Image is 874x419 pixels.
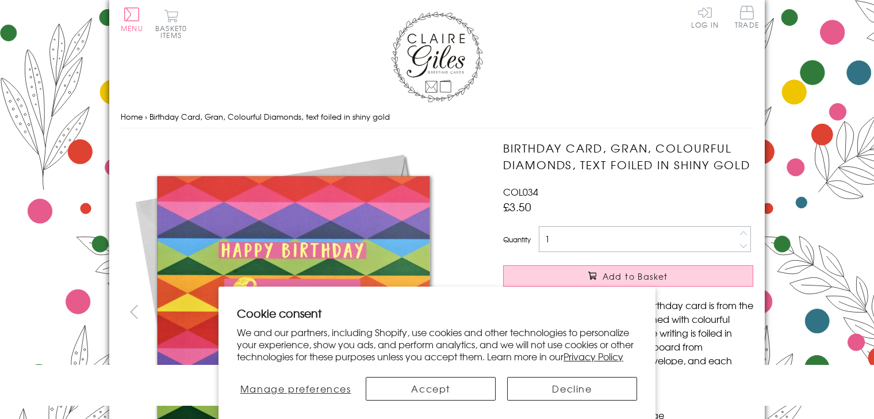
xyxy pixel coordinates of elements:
span: £3.50 [503,199,531,215]
span: Manage preferences [240,382,351,395]
button: prev [121,299,147,325]
a: Log In [691,6,719,28]
label: Quantity [503,234,531,245]
button: Menu [121,7,143,32]
span: › [145,111,147,122]
h1: Birthday Card, Gran, Colourful Diamonds, text foiled in shiny gold [503,140,753,173]
span: COL034 [503,185,538,199]
a: Privacy Policy [563,349,623,363]
button: Add to Basket [503,265,753,287]
button: Basket0 items [155,9,187,39]
span: 0 items [160,23,187,40]
span: Birthday Card, Gran, Colourful Diamonds, text foiled in shiny gold [149,111,390,122]
h2: Cookie consent [237,305,637,321]
span: Trade [735,6,759,28]
nav: breadcrumbs [121,105,753,129]
button: Decline [507,377,637,401]
button: Manage preferences [237,377,354,401]
a: Trade [735,6,759,31]
img: Claire Giles Greetings Cards [391,12,483,102]
span: Add to Basket [603,271,668,282]
a: Home [121,111,143,122]
p: We and our partners, including Shopify, use cookies and other technologies to personalize your ex... [237,326,637,362]
button: Accept [366,377,496,401]
span: Menu [121,23,143,33]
